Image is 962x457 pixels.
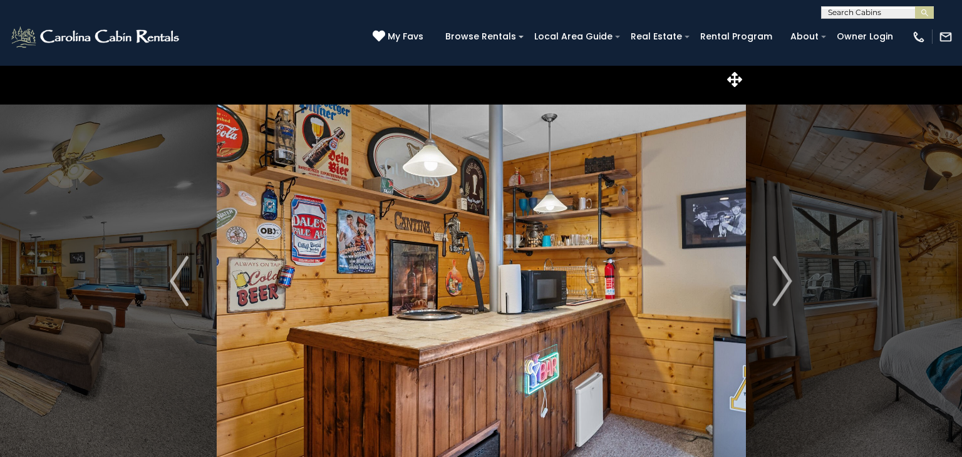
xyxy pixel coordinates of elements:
img: White-1-2.png [9,24,183,49]
img: arrow [773,256,792,306]
img: arrow [170,256,189,306]
a: About [784,27,825,46]
a: Local Area Guide [528,27,619,46]
a: Real Estate [624,27,688,46]
img: mail-regular-white.png [939,30,953,44]
a: Rental Program [694,27,778,46]
span: My Favs [388,30,423,43]
img: phone-regular-white.png [912,30,926,44]
a: Browse Rentals [439,27,522,46]
a: Owner Login [830,27,899,46]
a: My Favs [373,30,427,44]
